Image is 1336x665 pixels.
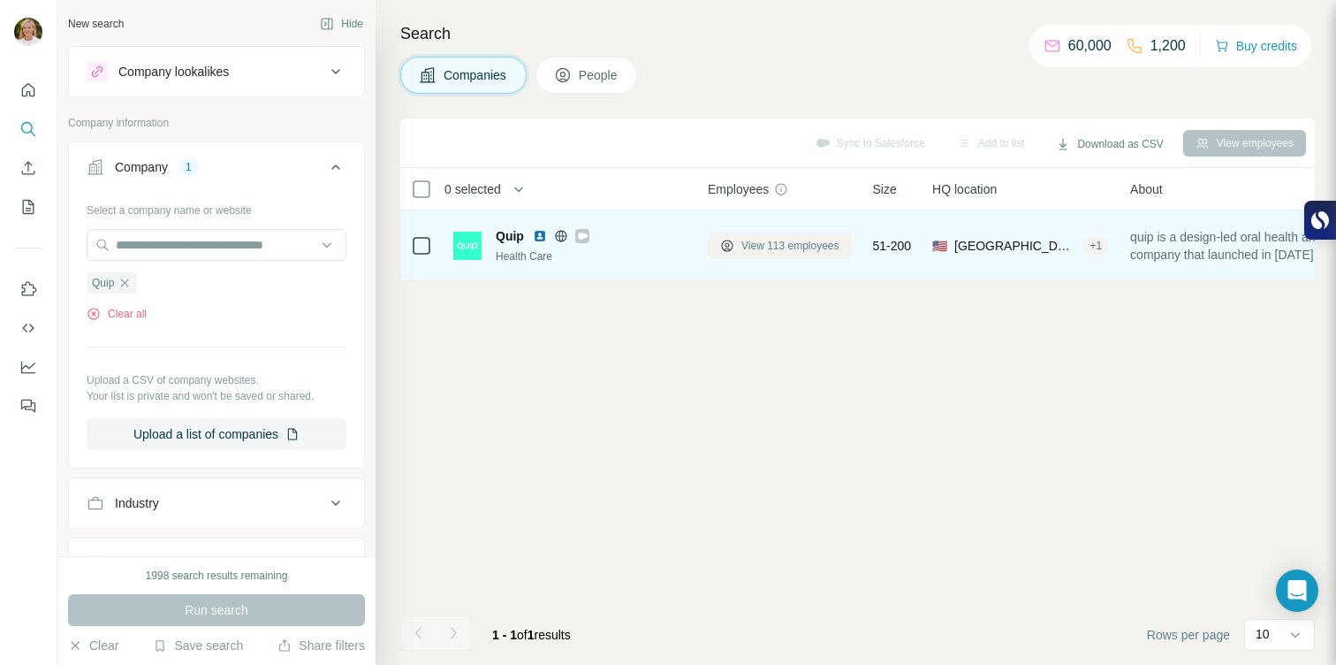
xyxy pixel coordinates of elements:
span: Quip [92,275,114,291]
button: Hide [307,11,376,37]
div: Select a company name or website [87,195,346,218]
span: 1 - 1 [492,628,517,642]
button: Enrich CSV [14,152,42,184]
img: Avatar [14,18,42,46]
span: [GEOGRAPHIC_DATA], [US_STATE] [954,237,1075,255]
button: Clear all [87,306,147,322]
span: 1 [528,628,535,642]
span: About [1130,180,1163,198]
button: Use Surfe API [14,312,42,344]
button: Company1 [69,146,364,195]
img: Logo of Quip [453,232,482,260]
span: 51-200 [873,237,912,255]
span: Employees [708,180,769,198]
span: of [517,628,528,642]
span: Size [873,180,897,198]
div: Industry [115,494,159,512]
button: Search [14,113,42,145]
p: Company information [68,115,365,131]
button: HQ location [69,542,364,585]
p: 60,000 [1068,35,1112,57]
span: HQ location [932,180,997,198]
span: Companies [444,66,508,84]
button: Use Surfe on LinkedIn [14,273,42,305]
button: Company lookalikes [69,50,364,93]
div: Open Intercom Messenger [1276,569,1318,612]
p: 10 [1256,625,1270,643]
p: Upload a CSV of company websites. [87,372,346,388]
button: Save search [153,637,243,654]
div: + 1 [1082,238,1109,254]
div: Company [115,158,168,176]
button: Upload a list of companies [87,418,346,450]
button: Share filters [277,637,365,654]
h4: Search [400,21,1315,46]
span: 🇺🇸 [932,237,947,255]
span: People [579,66,619,84]
div: 1 [178,159,199,175]
span: results [492,628,571,642]
button: Download as CSV [1044,131,1175,157]
span: View 113 employees [741,238,839,254]
button: My lists [14,191,42,223]
button: Quick start [14,74,42,106]
button: View 113 employees [708,233,852,259]
p: Your list is private and won't be saved or shared. [87,388,346,404]
span: Quip [496,227,524,245]
p: 1,200 [1150,35,1186,57]
button: Clear [68,637,118,654]
div: HQ location [115,554,179,572]
div: Company lookalikes [118,63,229,80]
button: Dashboard [14,351,42,383]
span: Rows per page [1147,626,1230,644]
button: Buy credits [1215,34,1297,58]
div: Health Care [496,248,687,264]
span: 0 selected [444,180,501,198]
button: Feedback [14,390,42,422]
img: LinkedIn logo [533,229,547,243]
div: 1998 search results remaining [146,568,288,584]
div: New search [68,16,124,32]
button: Industry [69,482,364,524]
